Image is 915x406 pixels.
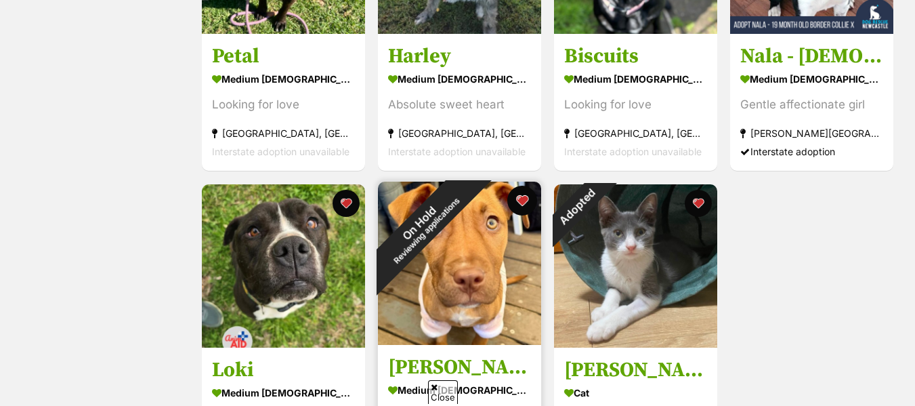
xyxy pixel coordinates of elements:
[564,357,707,383] h3: [PERSON_NAME]
[564,383,707,403] div: Cat
[212,146,349,158] span: Interstate adoption unavailable
[202,184,365,348] img: Loki
[554,34,717,171] a: Biscuits medium [DEMOGRAPHIC_DATA] Dog Looking for love [GEOGRAPHIC_DATA], [GEOGRAPHIC_DATA] Inte...
[428,380,458,404] span: Close
[212,357,355,383] h3: Loki
[348,151,498,301] div: On Hold
[378,182,541,345] img: Darla
[333,190,360,217] button: favourite
[212,96,355,115] div: Looking for love
[740,70,883,89] div: medium [DEMOGRAPHIC_DATA] Dog
[685,190,712,217] button: favourite
[564,70,707,89] div: medium [DEMOGRAPHIC_DATA] Dog
[388,125,531,143] div: [GEOGRAPHIC_DATA], [GEOGRAPHIC_DATA]
[740,44,883,70] h3: Nala - [DEMOGRAPHIC_DATA] Border Collie X
[554,337,717,350] a: Adopted
[202,34,365,171] a: Petal medium [DEMOGRAPHIC_DATA] Dog Looking for love [GEOGRAPHIC_DATA], [GEOGRAPHIC_DATA] Interst...
[388,44,531,70] h3: Harley
[564,96,707,115] div: Looking for love
[730,34,893,171] a: Nala - [DEMOGRAPHIC_DATA] Border Collie X medium [DEMOGRAPHIC_DATA] Dog Gentle affectionate girl ...
[212,383,355,403] div: medium [DEMOGRAPHIC_DATA] Dog
[388,146,526,158] span: Interstate adoption unavailable
[388,70,531,89] div: medium [DEMOGRAPHIC_DATA] Dog
[564,146,702,158] span: Interstate adoption unavailable
[564,125,707,143] div: [GEOGRAPHIC_DATA], [GEOGRAPHIC_DATA]
[740,96,883,115] div: Gentle affectionate girl
[378,34,541,171] a: Harley medium [DEMOGRAPHIC_DATA] Dog Absolute sweet heart [GEOGRAPHIC_DATA], [GEOGRAPHIC_DATA] In...
[507,186,537,216] button: favourite
[564,44,707,70] h3: Biscuits
[212,125,355,143] div: [GEOGRAPHIC_DATA], [GEOGRAPHIC_DATA]
[212,70,355,89] div: medium [DEMOGRAPHIC_DATA] Dog
[388,380,531,400] div: medium [DEMOGRAPHIC_DATA] Dog
[740,125,883,143] div: [PERSON_NAME][GEOGRAPHIC_DATA], [GEOGRAPHIC_DATA]
[388,96,531,115] div: Absolute sweet heart
[536,167,617,247] div: Adopted
[378,334,541,348] a: On HoldReviewing applications
[554,184,717,348] img: Ripley
[392,196,462,266] span: Reviewing applications
[212,44,355,70] h3: Petal
[388,354,531,380] h3: [PERSON_NAME]
[740,143,883,161] div: Interstate adoption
